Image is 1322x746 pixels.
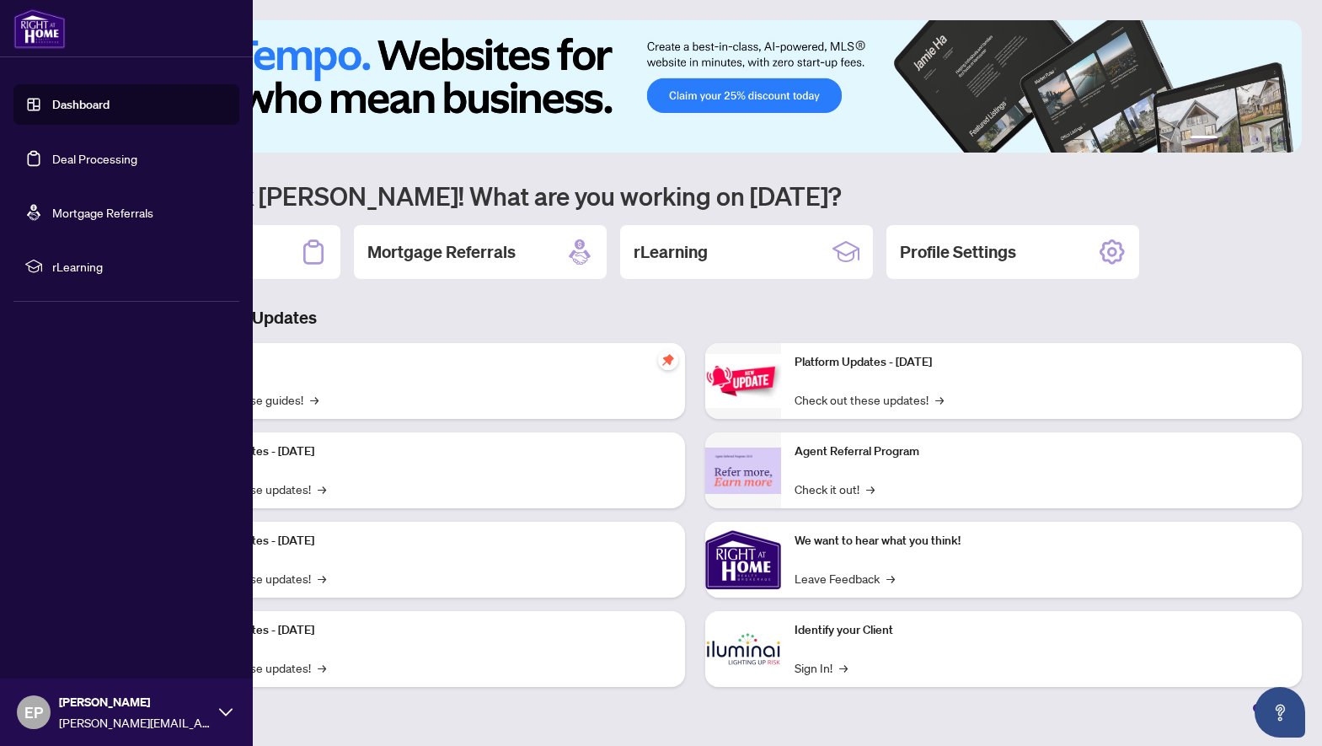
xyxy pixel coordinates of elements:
[795,658,848,677] a: Sign In!→
[1191,136,1218,142] button: 1
[88,180,1302,212] h1: Welcome back [PERSON_NAME]! What are you working on [DATE]?
[52,257,227,276] span: rLearning
[795,390,944,409] a: Check out these updates!→
[935,390,944,409] span: →
[1278,136,1285,142] button: 6
[52,205,153,220] a: Mortgage Referrals
[177,532,672,550] p: Platform Updates - [DATE]
[318,480,326,498] span: →
[900,240,1016,264] h2: Profile Settings
[705,448,781,494] img: Agent Referral Program
[367,240,516,264] h2: Mortgage Referrals
[705,611,781,687] img: Identify your Client
[1265,136,1271,142] button: 5
[318,569,326,588] span: →
[13,8,66,49] img: logo
[795,480,875,498] a: Check it out!→
[705,522,781,598] img: We want to hear what you think!
[88,306,1302,330] h3: Brokerage & Industry Updates
[1238,136,1244,142] button: 3
[88,20,1302,153] img: Slide 0
[1251,136,1258,142] button: 4
[795,353,1289,372] p: Platform Updates - [DATE]
[59,713,211,732] span: [PERSON_NAME][EMAIL_ADDRESS][PERSON_NAME][DOMAIN_NAME]
[52,151,137,166] a: Deal Processing
[705,354,781,407] img: Platform Updates - June 23, 2025
[634,240,708,264] h2: rLearning
[658,350,678,370] span: pushpin
[795,569,895,588] a: Leave Feedback→
[177,353,672,372] p: Self-Help
[866,480,875,498] span: →
[795,532,1289,550] p: We want to hear what you think!
[52,97,110,112] a: Dashboard
[59,693,211,711] span: [PERSON_NAME]
[795,443,1289,461] p: Agent Referral Program
[1255,687,1305,738] button: Open asap
[886,569,895,588] span: →
[24,700,43,724] span: EP
[1224,136,1231,142] button: 2
[839,658,848,677] span: →
[318,658,326,677] span: →
[795,621,1289,640] p: Identify your Client
[177,443,672,461] p: Platform Updates - [DATE]
[177,621,672,640] p: Platform Updates - [DATE]
[310,390,318,409] span: →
